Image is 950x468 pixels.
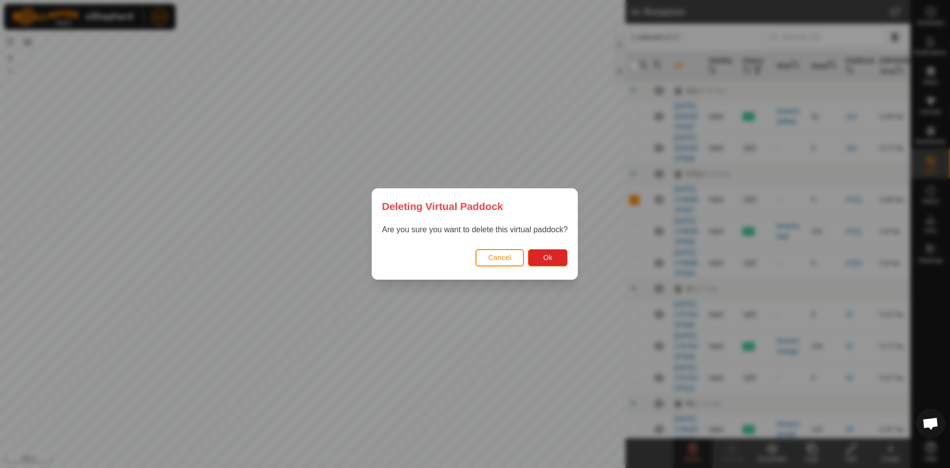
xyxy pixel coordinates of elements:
[528,249,568,266] button: Ok
[382,199,503,214] span: Deleting Virtual Paddock
[916,409,946,438] a: Open chat
[488,254,512,261] span: Cancel
[475,249,524,266] button: Cancel
[382,224,568,236] p: Are you sure you want to delete this virtual paddock?
[543,254,553,261] span: Ok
